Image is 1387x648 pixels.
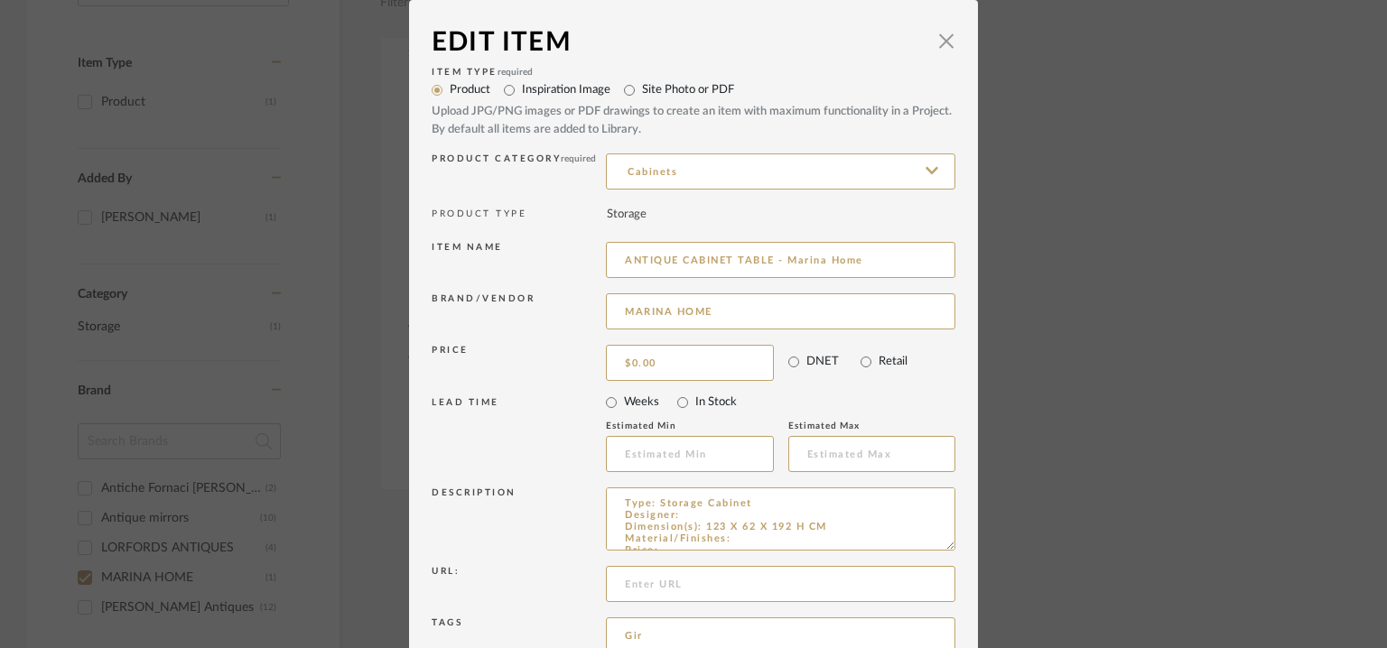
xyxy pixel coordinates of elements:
[788,421,915,431] div: Estimated Max
[432,200,607,228] div: PRODUCT TYPE
[432,67,955,78] div: Item Type
[498,68,533,77] span: required
[432,397,606,473] div: LEAD TIME
[606,436,774,472] input: Estimated Min
[432,293,606,330] div: Brand/Vendor
[788,436,956,472] input: Estimated Max
[606,153,955,190] input: Type a category to search and select
[432,487,606,551] div: Description
[879,353,908,371] label: Retail
[432,242,606,279] div: Item name
[624,393,659,412] label: Weeks
[606,421,732,431] div: Estimated Min
[606,242,955,278] input: Enter Name
[642,81,734,99] label: Site Photo or PDF
[806,353,839,371] label: DNET
[606,345,774,381] input: Enter DNET Price
[432,345,606,375] div: Price
[432,23,928,62] div: Edit Item
[606,566,955,602] input: Enter URL
[606,293,955,329] input: Unknown
[561,154,596,163] span: required
[928,23,964,59] button: Close
[432,103,955,138] div: Upload JPG/PNG images or PDF drawings to create an item with maximum functionality in a Project. ...
[606,390,955,415] mat-radio-group: Select item type
[695,393,737,412] label: In Stock
[522,81,610,99] label: Inspiration Image
[788,349,956,375] mat-radio-group: Select price type
[450,81,490,99] label: Product
[432,153,606,190] div: Product Category
[432,566,606,603] div: Url:
[432,78,955,138] mat-radio-group: Select item type
[607,206,647,224] div: Storage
